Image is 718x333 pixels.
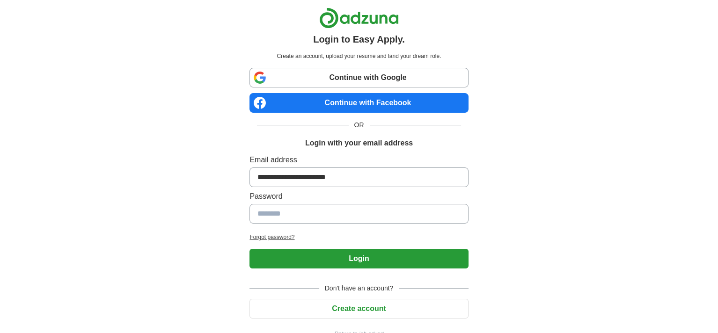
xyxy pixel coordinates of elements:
h1: Login to Easy Apply. [313,32,405,46]
h1: Login with your email address [305,138,413,149]
button: Create account [249,299,468,319]
span: Don't have an account? [319,283,399,293]
a: Continue with Google [249,68,468,87]
a: Forgot password? [249,233,468,241]
button: Login [249,249,468,268]
label: Password [249,191,468,202]
a: Create account [249,304,468,312]
label: Email address [249,154,468,166]
img: Adzuna logo [319,7,399,29]
a: Continue with Facebook [249,93,468,113]
p: Create an account, upload your resume and land your dream role. [251,52,466,60]
span: OR [349,120,370,130]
